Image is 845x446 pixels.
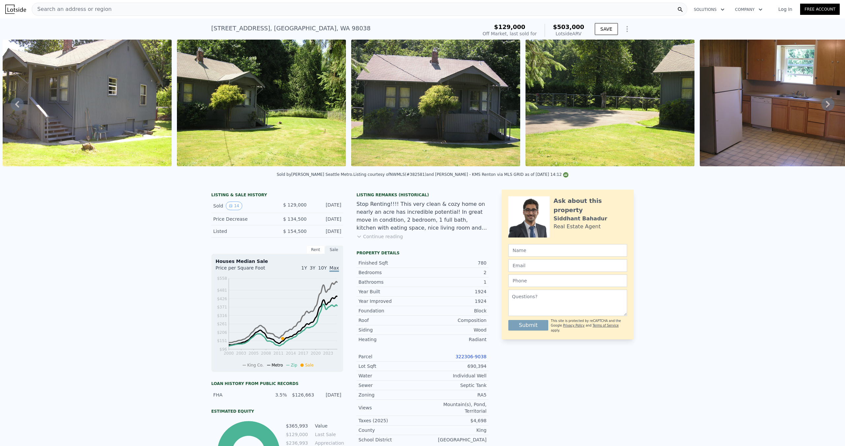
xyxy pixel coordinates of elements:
[358,417,422,424] div: Taxes (2025)
[213,228,272,235] div: Listed
[422,260,487,266] div: 780
[422,401,487,414] div: Mountain(s), Pond, Territorial
[312,202,341,210] div: [DATE]
[301,265,307,271] span: 1Y
[283,229,307,234] span: $ 154,500
[358,317,422,324] div: Roof
[358,260,422,266] div: Finished Sqft
[621,22,634,36] button: Show Options
[422,279,487,285] div: 1
[325,245,343,254] div: Sale
[592,324,619,327] a: Terms of Service
[306,245,325,254] div: Rent
[689,4,730,16] button: Solutions
[356,200,489,232] div: Stop Renting!!!! This very clean & cozy home on nearly an acre has incredible potential! In great...
[422,427,487,433] div: King
[422,336,487,343] div: Radiant
[213,202,272,210] div: Sold
[800,4,840,15] a: Free Account
[216,258,339,265] div: Houses Median Sale
[211,24,371,33] div: [STREET_ADDRESS] , [GEOGRAPHIC_DATA] , WA 98038
[283,216,307,222] span: $ 134,500
[286,422,308,430] td: $365,993
[508,244,627,257] input: Name
[356,250,489,256] div: Property details
[286,351,296,356] tspan: 2014
[213,216,272,222] div: Price Decrease
[217,338,227,343] tspan: $151
[217,305,227,309] tspan: $371
[422,288,487,295] div: 1924
[358,336,422,343] div: Heating
[286,431,308,438] td: $129,000
[563,172,568,177] img: NWMLS Logo
[422,382,487,389] div: Septic Tank
[283,202,307,207] span: $ 129,000
[525,40,694,166] img: Sale: 116023645 Parcel: 98076600
[358,353,422,360] div: Parcel
[211,409,343,414] div: Estimated Equity
[358,372,422,379] div: Water
[770,6,800,13] a: Log In
[456,354,487,359] a: 322306-9038
[422,372,487,379] div: Individual Well
[422,307,487,314] div: Block
[217,297,227,301] tspan: $426
[217,276,227,281] tspan: $558
[226,202,242,210] button: View historical data
[312,216,341,222] div: [DATE]
[298,351,309,356] tspan: 2017
[353,172,568,177] div: Listing courtesy of NWMLS (#382581) and [PERSON_NAME] - KMS Renton via MLS GRID as of [DATE] 14:12
[318,265,327,271] span: 10Y
[177,40,346,166] img: Sale: 116023645 Parcel: 98076600
[554,223,601,231] div: Real Estate Agent
[329,265,339,272] span: Max
[311,351,321,356] tspan: 2020
[318,392,341,398] div: [DATE]
[310,265,315,271] span: 3Y
[358,269,422,276] div: Bedrooms
[508,274,627,287] input: Phone
[273,351,284,356] tspan: 2011
[358,327,422,333] div: Siding
[358,404,422,411] div: Views
[422,392,487,398] div: RA5
[314,431,343,438] td: Last Sale
[356,233,403,240] button: Continue reading
[730,4,768,16] button: Company
[422,417,487,424] div: $4,698
[358,363,422,369] div: Lot Sqft
[291,392,314,398] div: $126,663
[422,317,487,324] div: Composition
[32,5,112,13] span: Search an address or region
[351,40,520,166] img: Sale: 116023645 Parcel: 98076600
[217,313,227,318] tspan: $316
[3,40,172,166] img: Sale: 116023645 Parcel: 98076600
[217,322,227,326] tspan: $261
[264,392,287,398] div: 3.5%
[508,320,548,331] button: Submit
[216,265,277,275] div: Price per Square Foot
[277,172,353,177] div: Sold by [PERSON_NAME] Seattle Metro .
[422,327,487,333] div: Wood
[312,228,341,235] div: [DATE]
[563,324,585,327] a: Privacy Policy
[508,259,627,272] input: Email
[213,392,260,398] div: FHA
[358,436,422,443] div: School District
[358,288,422,295] div: Year Built
[553,30,584,37] div: Lotside ARV
[358,382,422,389] div: Sewer
[595,23,618,35] button: SAVE
[422,436,487,443] div: [GEOGRAPHIC_DATA]
[358,279,422,285] div: Bathrooms
[323,351,333,356] tspan: 2023
[217,288,227,293] tspan: $481
[358,307,422,314] div: Foundation
[272,363,283,367] span: Metro
[211,192,343,199] div: LISTING & SALE HISTORY
[247,363,264,367] span: King Co.
[551,319,627,333] div: This site is protected by reCAPTCHA and the Google and apply.
[554,215,607,223] div: Siddhant Bahadur
[291,363,297,367] span: Zip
